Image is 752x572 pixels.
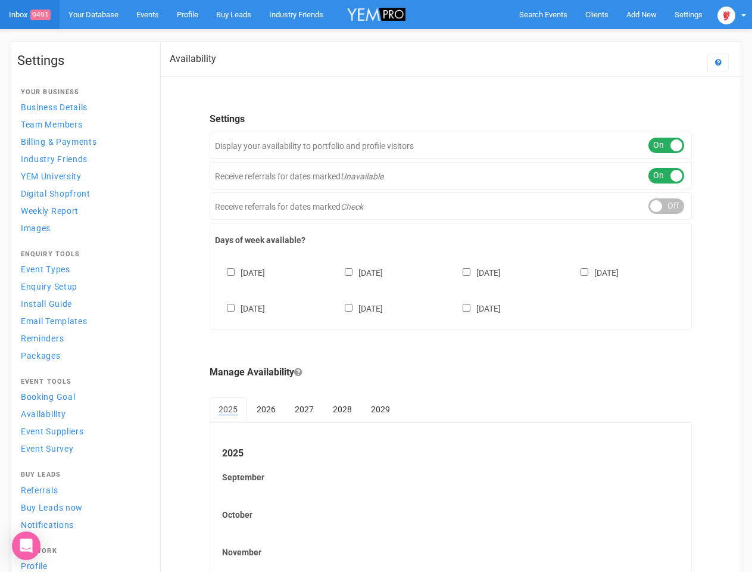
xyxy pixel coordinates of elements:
[17,330,148,346] a: Reminders
[12,531,40,560] div: Open Intercom Messenger
[222,546,679,558] label: November
[21,334,64,343] span: Reminders
[30,10,51,20] span: 9491
[210,366,692,380] legend: Manage Availability
[17,151,148,167] a: Industry Friends
[362,397,399,421] a: 2029
[222,509,679,521] label: October
[21,102,88,112] span: Business Details
[17,347,148,363] a: Packages
[17,499,148,515] a: Buy Leads now
[324,397,361,421] a: 2028
[215,234,687,246] label: Days of week available?
[248,397,285,421] a: 2026
[626,10,657,19] span: Add New
[21,520,74,530] span: Notifications
[21,378,145,386] h4: Event Tools
[341,202,363,212] em: Check
[17,54,148,68] h1: Settings
[717,7,735,24] img: open-uri20250107-2-1pbi2ie
[21,206,79,216] span: Weekly Report
[21,282,77,291] span: Enquiry Setup
[222,471,679,483] label: September
[170,54,216,64] h2: Availability
[286,397,323,421] a: 2027
[210,162,692,189] div: Receive referrals for dates marked
[21,392,75,402] span: Booking Goal
[21,251,145,258] h4: Enquiry Tools
[21,351,61,360] span: Packages
[21,471,145,478] h4: Buy Leads
[21,299,72,309] span: Install Guide
[585,10,609,19] span: Clients
[17,482,148,498] a: Referrals
[21,548,145,555] h4: Network
[463,304,470,312] input: [DATE]
[227,268,235,276] input: [DATE]
[210,113,692,126] legend: Settings
[21,137,97,147] span: Billing & Payments
[210,132,692,159] div: Display your availability to portfolio and profile visitors
[17,168,148,184] a: YEM University
[451,266,501,279] label: [DATE]
[17,116,148,132] a: Team Members
[222,447,679,461] legend: 2025
[17,440,148,456] a: Event Survey
[210,397,246,422] a: 2025
[17,388,148,405] a: Booking Goal
[21,189,91,198] span: Digital Shopfront
[17,278,148,294] a: Enquiry Setup
[463,268,470,276] input: [DATE]
[333,266,383,279] label: [DATE]
[21,89,145,96] h4: Your Business
[215,301,265,315] label: [DATE]
[333,301,383,315] label: [DATE]
[569,266,619,279] label: [DATE]
[17,517,148,533] a: Notifications
[341,172,383,181] em: Unavailable
[17,406,148,422] a: Availability
[17,261,148,277] a: Event Types
[21,316,88,326] span: Email Templates
[17,423,148,439] a: Event Suppliers
[17,99,148,115] a: Business Details
[17,185,148,201] a: Digital Shopfront
[17,313,148,329] a: Email Templates
[17,220,148,236] a: Images
[227,304,235,312] input: [DATE]
[21,172,82,181] span: YEM University
[581,268,588,276] input: [DATE]
[21,120,82,129] span: Team Members
[210,192,692,220] div: Receive referrals for dates marked
[519,10,567,19] span: Search Events
[451,301,501,315] label: [DATE]
[17,133,148,150] a: Billing & Payments
[215,266,265,279] label: [DATE]
[21,444,73,453] span: Event Survey
[17,296,148,312] a: Install Guide
[345,268,352,276] input: [DATE]
[21,265,70,274] span: Event Types
[17,203,148,219] a: Weekly Report
[21,223,51,233] span: Images
[21,427,84,436] span: Event Suppliers
[345,304,352,312] input: [DATE]
[21,409,65,419] span: Availability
